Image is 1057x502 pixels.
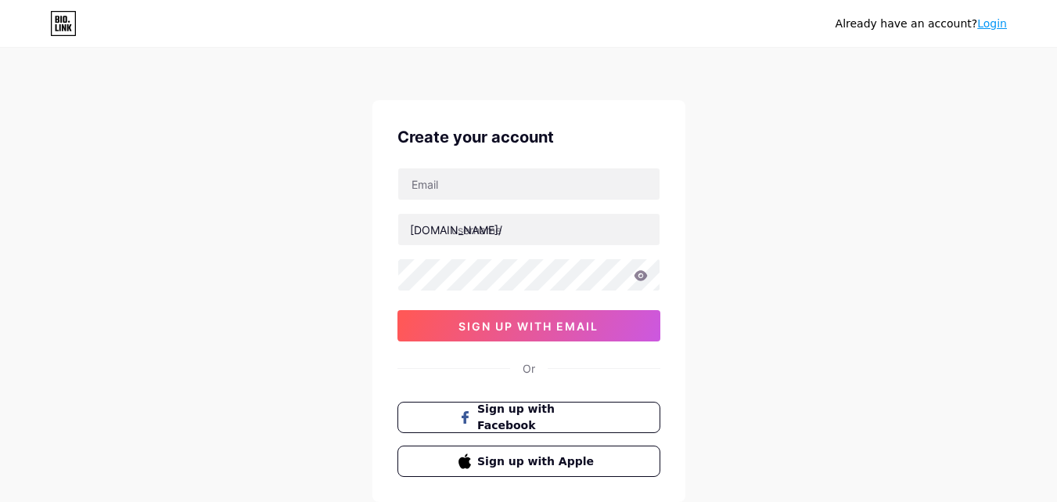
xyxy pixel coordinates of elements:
div: [DOMAIN_NAME]/ [410,222,502,238]
div: Or [523,360,535,377]
div: Create your account [397,125,660,149]
span: Sign up with Facebook [477,401,599,434]
button: Sign up with Apple [397,446,660,477]
input: Email [398,168,660,200]
button: Sign up with Facebook [397,402,660,433]
a: Login [977,17,1007,30]
span: sign up with email [458,320,599,333]
input: username [398,214,660,245]
button: sign up with email [397,310,660,341]
span: Sign up with Apple [477,453,599,470]
div: Already have an account? [836,16,1007,32]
